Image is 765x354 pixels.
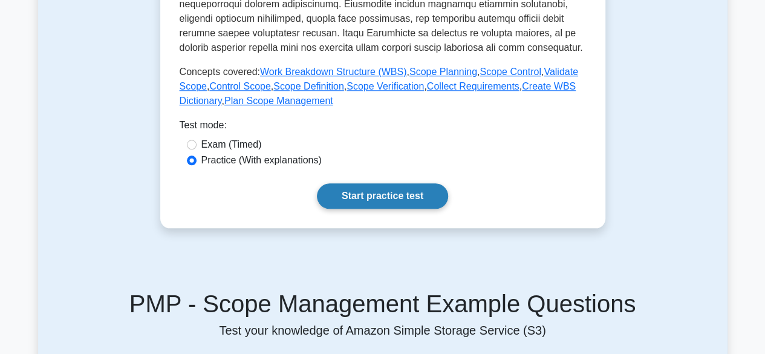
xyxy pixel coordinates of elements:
div: Test mode: [180,118,586,137]
p: Test your knowledge of Amazon Simple Storage Service (S3) [45,323,720,338]
a: Work Breakdown Structure (WBS) [260,67,406,77]
label: Practice (With explanations) [201,153,322,168]
a: Scope Control [480,67,541,77]
a: Plan Scope Management [224,96,333,106]
a: Collect Requirements [427,81,519,91]
h5: PMP - Scope Management Example Questions [45,289,720,318]
a: Scope Definition [273,81,344,91]
label: Exam (Timed) [201,137,262,152]
a: Scope Verification [347,81,424,91]
p: Concepts covered: , , , , , , , , , [180,65,586,108]
a: Scope Planning [409,67,477,77]
a: Start practice test [317,183,448,209]
a: Control Scope [209,81,270,91]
